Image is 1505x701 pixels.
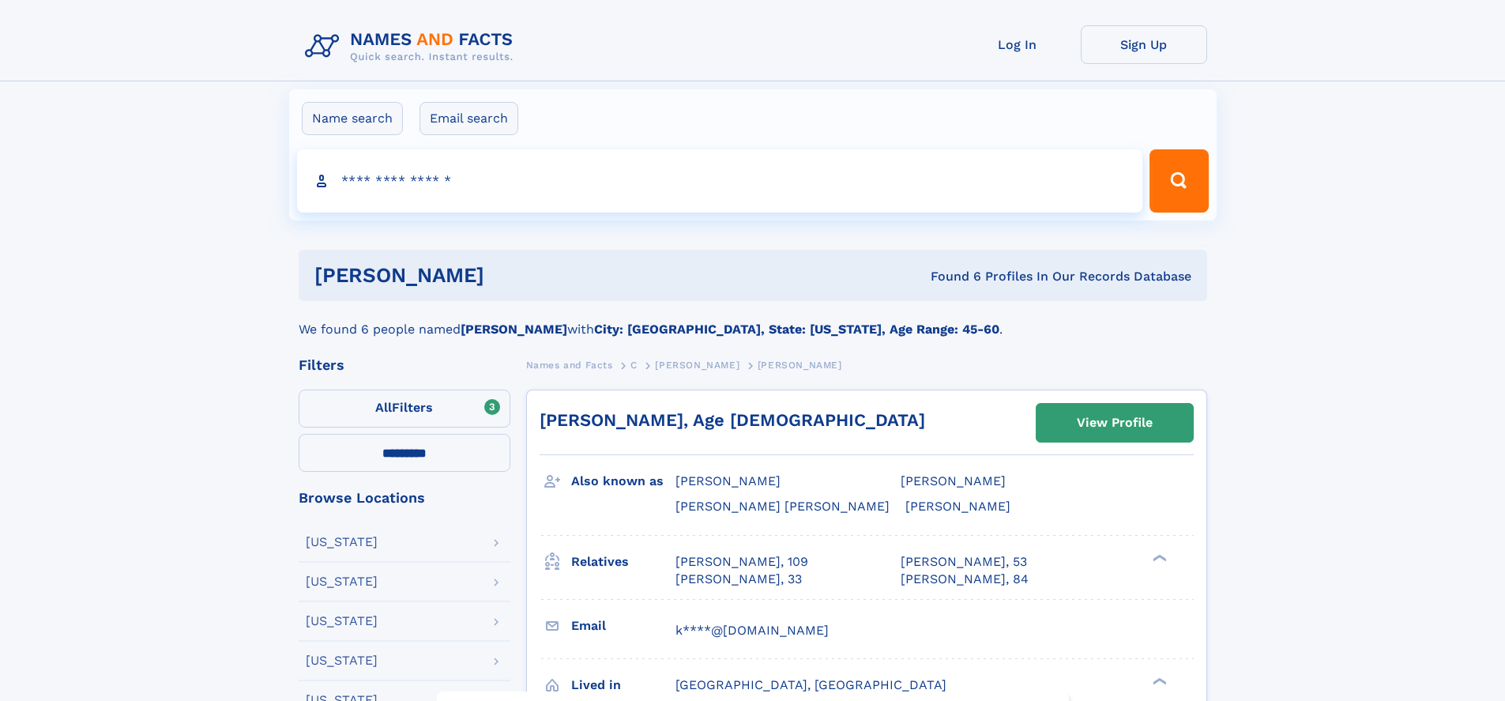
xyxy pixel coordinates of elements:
[675,473,781,488] span: [PERSON_NAME]
[1149,149,1208,213] button: Search Button
[461,322,567,337] b: [PERSON_NAME]
[1149,552,1168,563] div: ❯
[675,571,802,588] a: [PERSON_NAME], 33
[954,25,1081,64] a: Log In
[594,322,999,337] b: City: [GEOGRAPHIC_DATA], State: [US_STATE], Age Range: 45-60
[299,358,510,372] div: Filters
[540,410,925,430] a: [PERSON_NAME], Age [DEMOGRAPHIC_DATA]
[1037,404,1193,442] a: View Profile
[1077,405,1153,441] div: View Profile
[707,268,1191,285] div: Found 6 Profiles In Our Records Database
[306,536,378,548] div: [US_STATE]
[675,553,808,571] a: [PERSON_NAME], 109
[571,612,675,639] h3: Email
[571,468,675,495] h3: Also known as
[302,102,403,135] label: Name search
[630,355,638,375] a: C
[299,491,510,505] div: Browse Locations
[375,400,392,415] span: All
[905,499,1010,514] span: [PERSON_NAME]
[297,149,1143,213] input: search input
[630,360,638,371] span: C
[420,102,518,135] label: Email search
[571,548,675,575] h3: Relatives
[655,360,739,371] span: [PERSON_NAME]
[571,672,675,699] h3: Lived in
[299,301,1207,339] div: We found 6 people named with .
[306,654,378,667] div: [US_STATE]
[655,355,739,375] a: [PERSON_NAME]
[314,266,708,285] h1: [PERSON_NAME]
[1081,25,1207,64] a: Sign Up
[306,615,378,628] div: [US_STATE]
[306,575,378,588] div: [US_STATE]
[901,473,1006,488] span: [PERSON_NAME]
[299,390,510,428] label: Filters
[675,499,890,514] span: [PERSON_NAME] [PERSON_NAME]
[1149,676,1168,686] div: ❯
[901,553,1027,571] a: [PERSON_NAME], 53
[299,25,526,68] img: Logo Names and Facts
[526,355,613,375] a: Names and Facts
[901,571,1029,588] a: [PERSON_NAME], 84
[675,677,946,692] span: [GEOGRAPHIC_DATA], [GEOGRAPHIC_DATA]
[758,360,842,371] span: [PERSON_NAME]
